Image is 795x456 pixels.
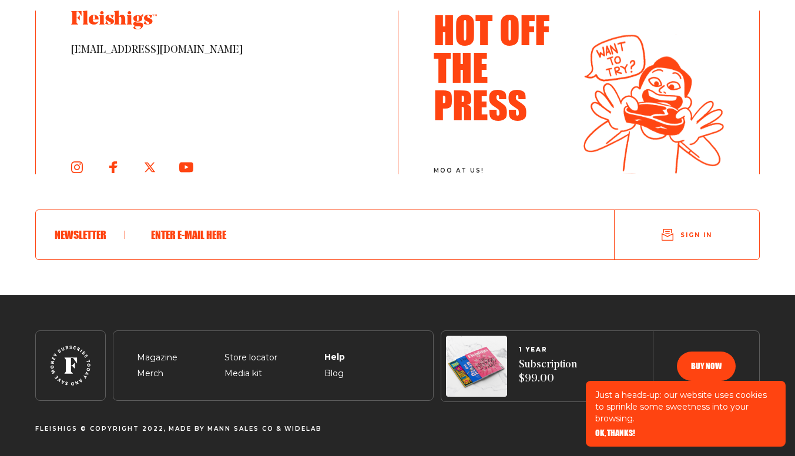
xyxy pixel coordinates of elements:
[324,368,344,379] a: Blog
[144,219,576,250] input: Enter e-mail here
[434,167,574,174] span: moo at us!
[137,367,163,381] span: Merch
[284,425,322,433] a: Widelab
[35,425,164,433] span: Fleishigs © Copyright 2022
[284,425,322,433] span: Widelab
[224,367,262,381] span: Media kit
[519,346,577,353] span: 1 YEAR
[207,425,274,433] a: Mann Sales CO
[137,351,177,365] span: Magazine
[55,228,125,241] h6: Newsletter
[595,429,635,437] button: OK, THANKS!
[677,352,736,381] button: Buy now
[519,358,577,387] span: Subscription $99.00
[324,367,344,381] span: Blog
[446,336,507,397] img: Magazines image
[224,351,277,365] span: Store locator
[207,425,274,433] span: Mann Sales CO
[615,215,759,255] button: Sign in
[137,368,163,379] a: Merch
[680,231,712,239] span: Sign in
[137,352,177,363] a: Magazine
[276,425,282,433] span: &
[164,425,166,433] span: ,
[224,368,262,379] a: Media kit
[595,389,776,424] p: Just a heads-up: our website uses cookies to sprinkle some sweetness into your browsing.
[691,362,722,370] span: Buy now
[224,352,277,363] a: Store locator
[434,11,574,123] h3: Hot Off The Press
[169,425,205,433] span: Made By
[71,43,363,58] span: [EMAIL_ADDRESS][DOMAIN_NAME]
